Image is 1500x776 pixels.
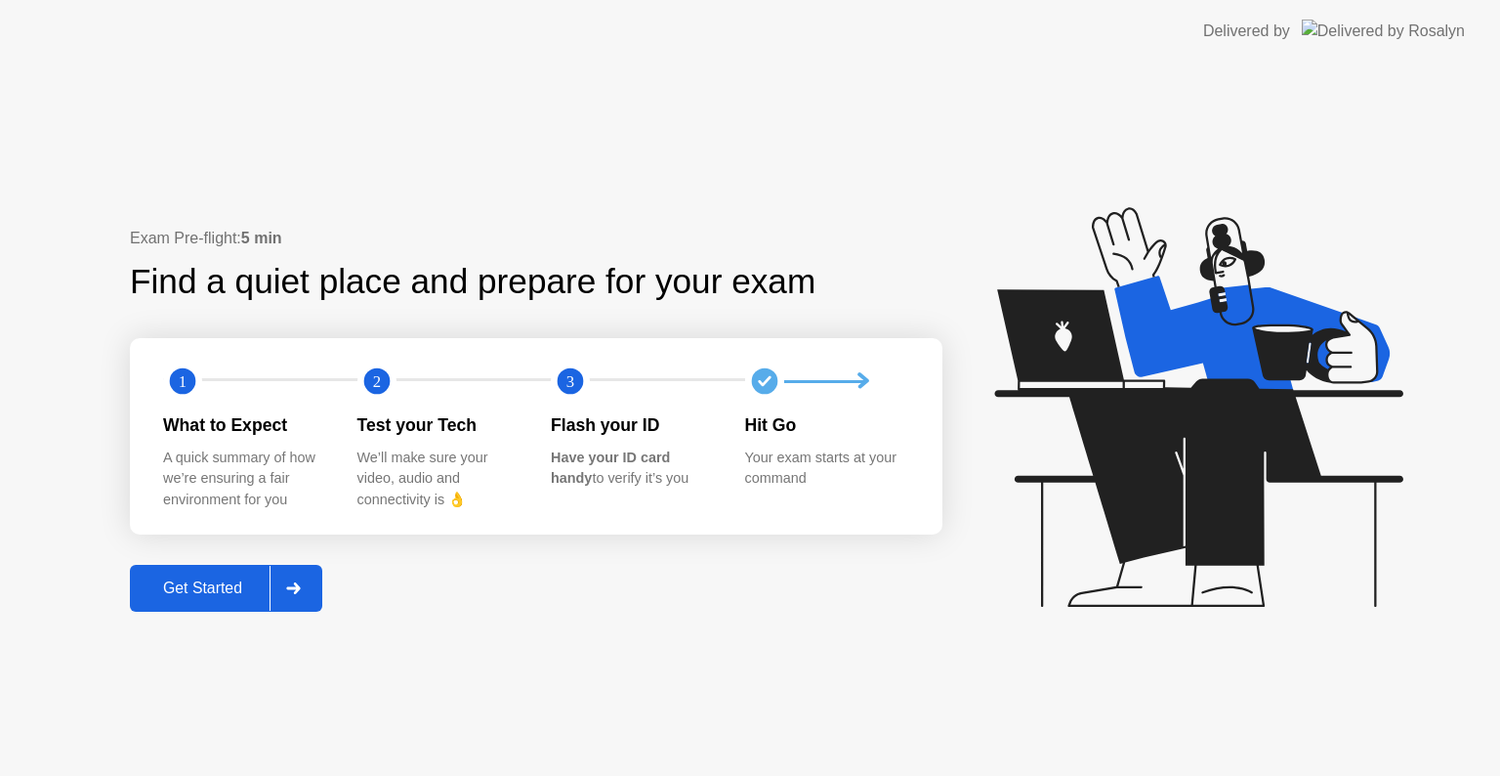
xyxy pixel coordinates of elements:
div: Exam Pre-flight: [130,227,942,250]
img: Delivered by Rosalyn [1302,20,1465,42]
div: What to Expect [163,412,326,438]
div: We’ll make sure your video, audio and connectivity is 👌 [357,448,521,511]
text: 1 [179,372,187,391]
div: A quick summary of how we’re ensuring a fair environment for you [163,448,326,511]
div: to verify it’s you [551,448,714,490]
text: 2 [372,372,380,391]
div: Delivered by [1203,20,1290,43]
div: Find a quiet place and prepare for your exam [130,256,818,308]
b: 5 min [241,230,282,246]
div: Flash your ID [551,412,714,438]
div: Test your Tech [357,412,521,438]
div: Get Started [136,580,270,597]
button: Get Started [130,565,322,612]
b: Have your ID card handy [551,450,670,487]
div: Your exam starts at your command [745,448,908,490]
div: Hit Go [745,412,908,438]
text: 3 [566,372,574,391]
